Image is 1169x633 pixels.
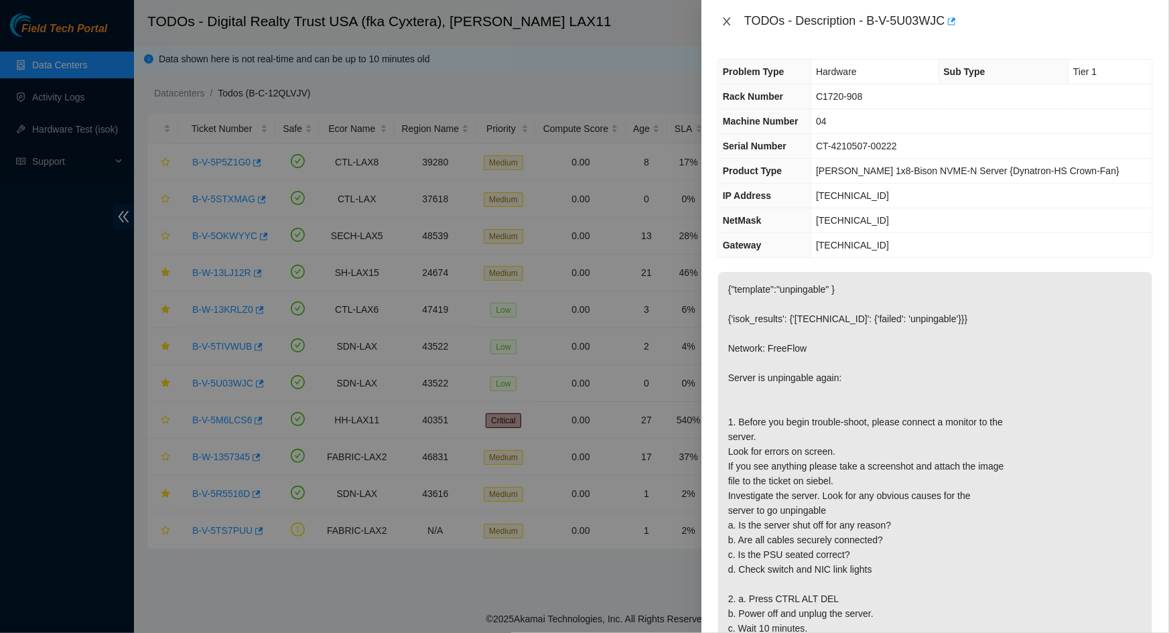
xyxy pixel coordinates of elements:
[816,190,889,201] span: [TECHNICAL_ID]
[723,165,782,176] span: Product Type
[1073,66,1097,77] span: Tier 1
[816,141,897,151] span: CT-4210507-00222
[816,215,889,226] span: [TECHNICAL_ID]
[816,66,857,77] span: Hardware
[723,66,784,77] span: Problem Type
[723,141,786,151] span: Serial Number
[816,116,827,127] span: 04
[816,91,862,102] span: C1720-908
[723,91,783,102] span: Rack Number
[723,215,762,226] span: NetMask
[944,66,985,77] span: Sub Type
[816,240,889,251] span: [TECHNICAL_ID]
[717,15,736,28] button: Close
[723,116,799,127] span: Machine Number
[723,190,771,201] span: IP Address
[723,240,762,251] span: Gateway
[744,11,1153,32] div: TODOs - Description - B-V-5U03WJC
[721,16,732,27] span: close
[816,165,1119,176] span: [PERSON_NAME] 1x8-Bison NVME-N Server {Dynatron-HS Crown-Fan}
